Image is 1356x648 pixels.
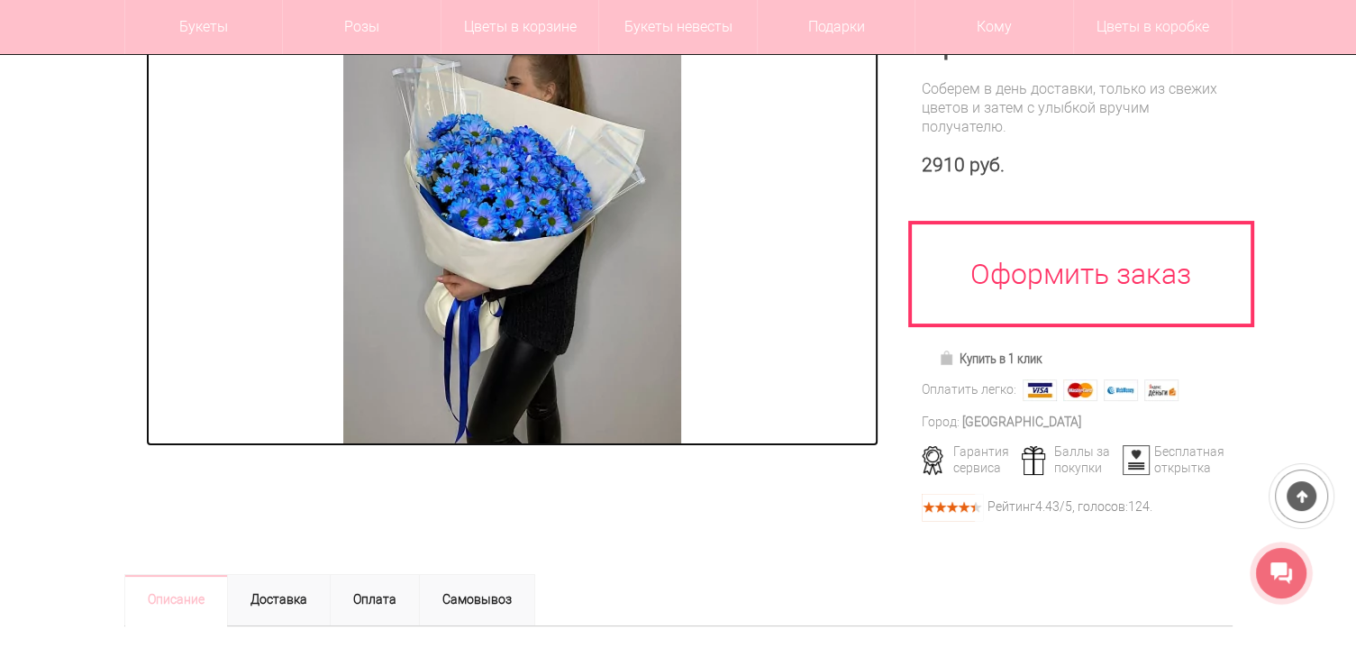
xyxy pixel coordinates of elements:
span: 124 [1128,499,1150,514]
div: Город: [922,413,960,432]
div: Гарантия сервиса [915,443,1019,476]
span: 4.43 [1035,499,1060,514]
a: Купить в 1 клик [931,346,1051,371]
div: [GEOGRAPHIC_DATA] [962,413,1081,432]
div: Бесплатная открытка [1116,443,1220,476]
div: 2910 руб. [922,154,1233,177]
a: Самовывоз [419,574,535,626]
img: MasterCard [1063,379,1097,401]
img: Яндекс Деньги [1144,379,1179,401]
img: Visa [1023,379,1057,401]
a: Оформить заказ [908,221,1254,327]
div: Баллы за покупки [1015,443,1119,476]
a: Доставка [227,574,331,626]
div: Оплатить легко: [922,380,1016,399]
div: Соберем в день доставки, только из свежих цветов и затем с улыбкой вручим получателю. [922,79,1233,136]
a: Описание [124,574,228,626]
img: Webmoney [1104,379,1138,401]
div: Рейтинг /5, голосов: . [987,502,1152,512]
a: Оплата [330,574,420,626]
img: Купить в 1 клик [939,351,960,365]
